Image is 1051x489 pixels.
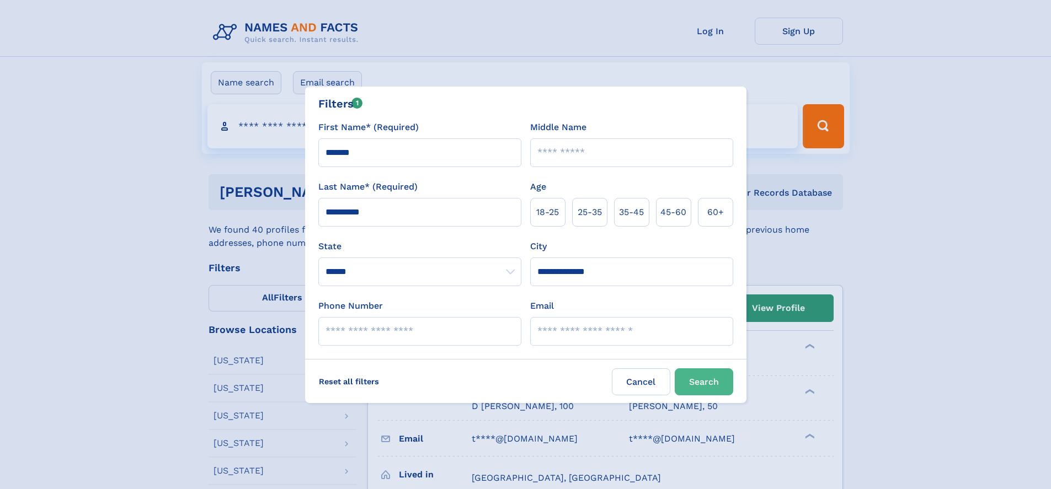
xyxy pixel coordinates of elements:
[675,368,733,395] button: Search
[318,299,383,313] label: Phone Number
[536,206,559,219] span: 18‑25
[530,121,586,134] label: Middle Name
[530,180,546,194] label: Age
[312,368,386,395] label: Reset all filters
[707,206,724,219] span: 60+
[578,206,602,219] span: 25‑35
[318,121,419,134] label: First Name* (Required)
[318,240,521,253] label: State
[612,368,670,395] label: Cancel
[660,206,686,219] span: 45‑60
[318,95,363,112] div: Filters
[530,240,547,253] label: City
[530,299,554,313] label: Email
[619,206,644,219] span: 35‑45
[318,180,418,194] label: Last Name* (Required)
